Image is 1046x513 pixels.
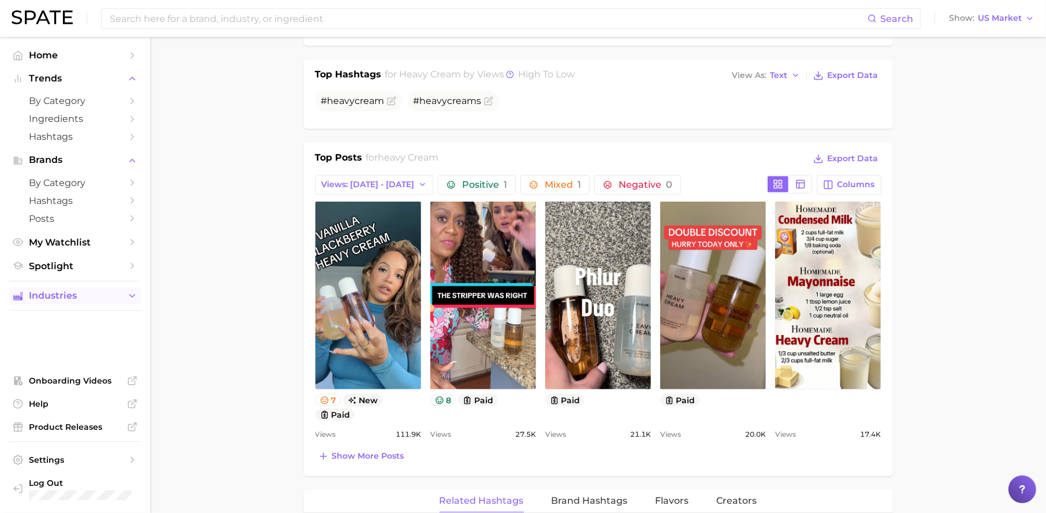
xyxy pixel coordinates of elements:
[9,110,141,128] a: Ingredients
[810,151,881,167] button: Export Data
[619,180,672,189] span: Negative
[315,151,363,168] h1: Top Posts
[29,261,121,272] span: Spotlight
[9,474,141,504] a: Log out. Currently logged in with e-mail danielle@spate.nyc.
[420,95,448,106] span: heavy
[430,394,456,406] button: 8
[978,15,1022,21] span: US Market
[315,68,382,84] h1: Top Hashtags
[810,68,881,84] button: Export Data
[660,394,700,406] button: paid
[315,408,355,421] button: paid
[29,422,121,432] span: Product Releases
[399,69,461,80] span: heavy cream
[775,428,796,441] span: Views
[440,496,524,506] span: Related Hashtags
[9,174,141,192] a: by Category
[378,152,438,163] span: heavy cream
[660,428,681,441] span: Views
[9,395,141,412] a: Help
[817,175,881,195] button: Columns
[9,451,141,469] a: Settings
[29,155,121,165] span: Brands
[745,428,766,441] span: 20.0k
[545,428,566,441] span: Views
[315,394,341,406] button: 7
[385,68,575,84] h2: for by Views
[29,195,121,206] span: Hashtags
[880,13,913,24] span: Search
[315,448,407,464] button: Show more posts
[387,96,396,106] button: Flag as miscategorized or irrelevant
[630,428,651,441] span: 21.1k
[315,428,336,441] span: Views
[9,192,141,210] a: Hashtags
[29,237,121,248] span: My Watchlist
[430,428,451,441] span: Views
[109,9,868,28] input: Search here for a brand, industry, or ingredient
[837,180,875,189] span: Columns
[9,70,141,87] button: Trends
[860,428,881,441] span: 17.4k
[29,455,121,465] span: Settings
[9,233,141,251] a: My Watchlist
[343,394,383,406] span: new
[545,394,585,406] button: paid
[9,92,141,110] a: by Category
[29,291,121,301] span: Industries
[578,179,581,190] span: 1
[458,394,498,406] button: paid
[504,179,507,190] span: 1
[29,478,132,488] span: Log Out
[321,95,385,106] span: #
[29,131,121,142] span: Hashtags
[29,177,121,188] span: by Category
[9,372,141,389] a: Onboarding Videos
[9,210,141,228] a: Posts
[29,73,121,84] span: Trends
[9,46,141,64] a: Home
[9,257,141,275] a: Spotlight
[770,72,788,79] span: Text
[9,151,141,169] button: Brands
[518,69,575,80] span: high to low
[327,95,355,106] span: heavy
[414,95,482,106] span: # s
[9,128,141,146] a: Hashtags
[666,179,672,190] span: 0
[732,72,767,79] span: View As
[656,496,689,506] span: Flavors
[29,376,121,386] span: Onboarding Videos
[448,95,477,106] span: cream
[828,70,879,80] span: Export Data
[9,418,141,436] a: Product Releases
[29,95,121,106] span: by Category
[729,68,803,83] button: View AsText
[949,15,974,21] span: Show
[552,496,628,506] span: Brand Hashtags
[29,113,121,124] span: Ingredients
[29,213,121,224] span: Posts
[717,496,757,506] span: Creators
[366,151,438,168] h2: for
[355,95,385,106] span: cream
[332,451,404,461] span: Show more posts
[396,428,421,441] span: 111.9k
[9,287,141,304] button: Industries
[515,428,536,441] span: 27.5k
[828,154,879,163] span: Export Data
[946,11,1037,26] button: ShowUS Market
[545,180,581,189] span: Mixed
[12,10,73,24] img: SPATE
[462,180,507,189] span: Positive
[29,50,121,61] span: Home
[484,96,493,106] button: Flag as miscategorized or irrelevant
[315,175,434,195] button: Views: [DATE] - [DATE]
[29,399,121,409] span: Help
[322,180,415,189] span: Views: [DATE] - [DATE]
